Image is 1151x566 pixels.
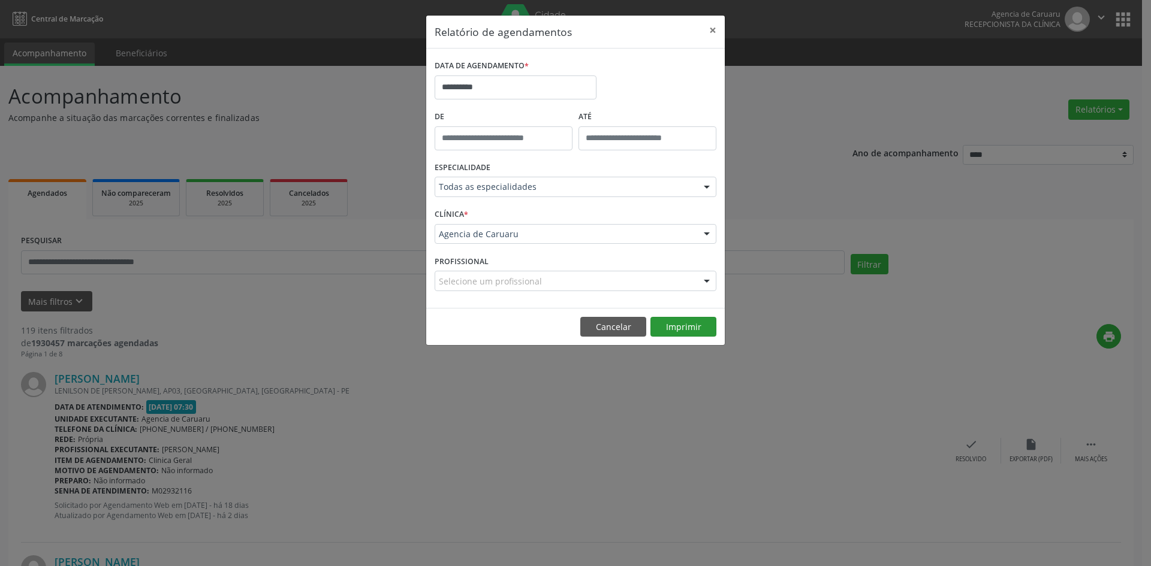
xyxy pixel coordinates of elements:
span: Selecione um profissional [439,275,542,287]
label: ATÉ [578,108,716,126]
button: Imprimir [650,317,716,337]
button: Cancelar [580,317,646,337]
label: CLÍNICA [435,205,468,224]
label: De [435,108,573,126]
label: PROFISSIONAL [435,252,489,271]
span: Todas as especialidades [439,181,692,193]
button: Close [701,16,725,45]
label: DATA DE AGENDAMENTO [435,57,529,75]
span: Agencia de Caruaru [439,228,692,240]
h5: Relatório de agendamentos [435,24,572,40]
label: ESPECIALIDADE [435,159,490,177]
